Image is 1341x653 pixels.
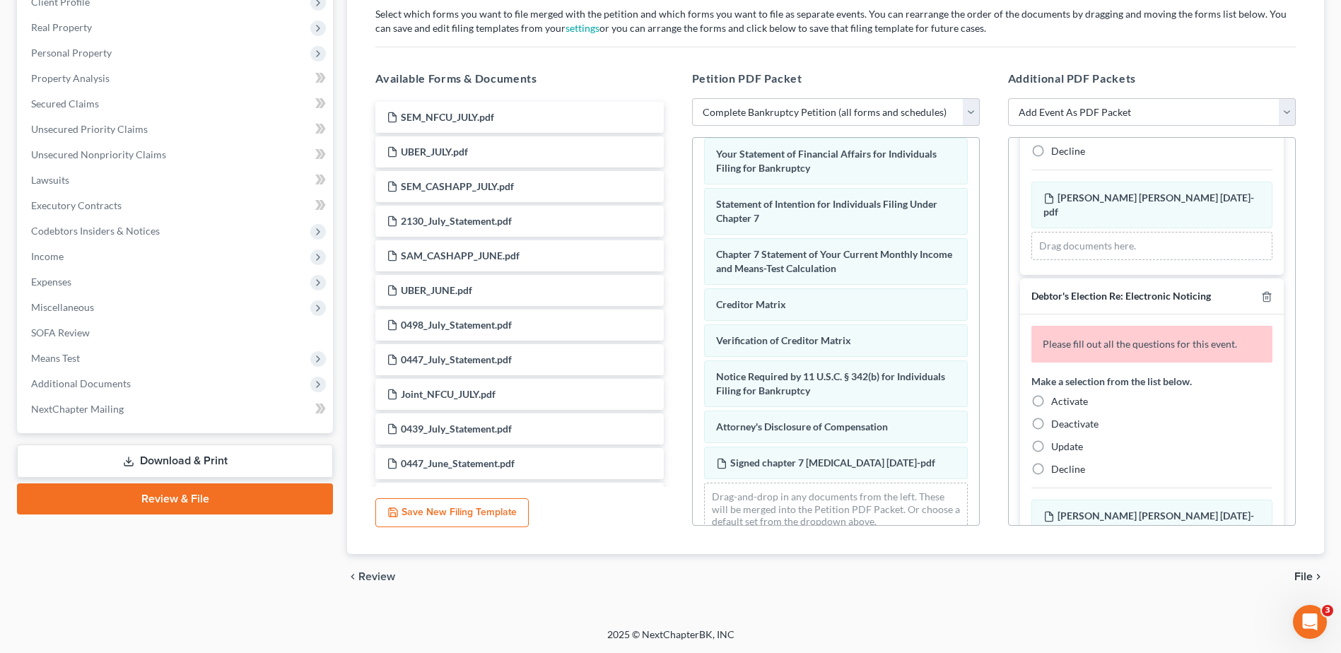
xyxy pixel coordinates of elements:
[31,174,69,186] span: Lawsuits
[1313,571,1324,582] i: chevron_right
[358,571,395,582] span: Review
[31,377,131,389] span: Additional Documents
[401,249,520,261] span: SAM_CASHAPP_JUNE.pdf
[1031,232,1272,260] div: Drag documents here.
[31,148,166,160] span: Unsecured Nonpriority Claims
[31,199,122,211] span: Executory Contracts
[1294,571,1313,582] span: File
[716,420,888,433] span: Attorney's Disclosure of Compensation
[347,571,409,582] button: chevron_left Review
[716,248,952,274] span: Chapter 7 Statement of Your Current Monthly Income and Means-Test Calculation
[1293,605,1327,639] iframe: Intercom live chat
[401,180,514,192] span: SEM_CASHAPP_JULY.pdf
[268,628,1074,653] div: 2025 © NextChapterBK, INC
[716,148,937,174] span: Your Statement of Financial Affairs for Individuals Filing for Bankruptcy
[401,146,468,158] span: UBER_JULY.pdf
[401,215,512,227] span: 2130_July_Statement.pdf
[20,66,333,91] a: Property Analysis
[401,284,472,296] span: UBER_JUNE.pdf
[31,225,160,237] span: Codebtors Insiders & Notices
[31,98,99,110] span: Secured Claims
[31,123,148,135] span: Unsecured Priority Claims
[1043,338,1237,350] span: Please fill out all the questions for this event.
[20,396,333,422] a: NextChapter Mailing
[17,445,333,478] a: Download & Print
[1031,290,1211,302] span: Debtor's Election Re: Electronic Noticing
[20,91,333,117] a: Secured Claims
[1031,374,1192,389] label: Make a selection from the list below.
[692,71,802,85] span: Petition PDF Packet
[1051,395,1088,407] span: Activate
[1051,418,1099,430] span: Deactivate
[375,70,663,87] h5: Available Forms & Documents
[1043,510,1254,536] span: [PERSON_NAME] [PERSON_NAME] [DATE]-pdf
[1322,605,1333,616] span: 3
[31,301,94,313] span: Miscellaneous
[20,193,333,218] a: Executory Contracts
[20,320,333,346] a: SOFA Review
[375,7,1296,35] p: Select which forms you want to file merged with the petition and which forms you want to file as ...
[31,276,71,288] span: Expenses
[31,21,92,33] span: Real Property
[1051,440,1083,452] span: Update
[401,319,512,331] span: 0498_July_Statement.pdf
[704,483,968,536] div: Drag-and-drop in any documents from the left. These will be merged into the Petition PDF Packet. ...
[1051,463,1085,475] span: Decline
[1008,70,1296,87] h5: Additional PDF Packets
[1051,145,1085,157] span: Decline
[31,352,80,364] span: Means Test
[31,47,112,59] span: Personal Property
[31,403,124,415] span: NextChapter Mailing
[17,483,333,514] a: Review & File
[31,72,110,84] span: Property Analysis
[716,198,937,224] span: Statement of Intention for Individuals Filing Under Chapter 7
[347,571,358,582] i: chevron_left
[401,388,496,400] span: Joint_NFCU_JULY.pdf
[20,167,333,193] a: Lawsuits
[1043,192,1254,218] span: [PERSON_NAME] [PERSON_NAME] [DATE]-pdf
[401,457,515,469] span: 0447_June_Statement.pdf
[716,370,945,396] span: Notice Required by 11 U.S.C. § 342(b) for Individuals Filing for Bankruptcy
[401,353,512,365] span: 0447_July_Statement.pdf
[31,250,64,262] span: Income
[401,111,494,123] span: SEM_NFCU_JULY.pdf
[730,457,935,469] span: Signed chapter 7 [MEDICAL_DATA] [DATE]-pdf
[566,22,599,34] a: settings
[20,142,333,167] a: Unsecured Nonpriority Claims
[20,117,333,142] a: Unsecured Priority Claims
[375,498,529,528] button: Save New Filing Template
[401,423,512,435] span: 0439_July_Statement.pdf
[716,298,786,310] span: Creditor Matrix
[716,334,851,346] span: Verification of Creditor Matrix
[31,326,90,339] span: SOFA Review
